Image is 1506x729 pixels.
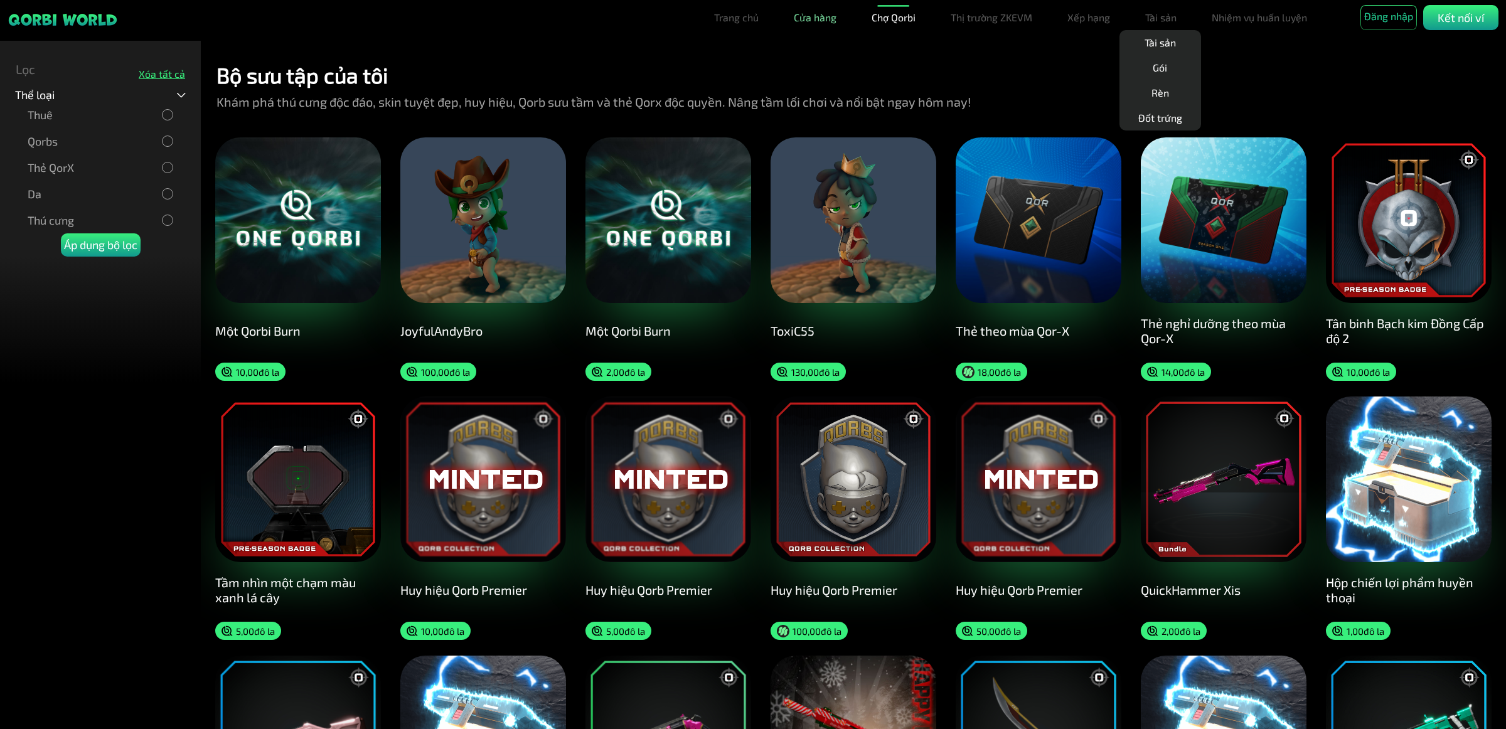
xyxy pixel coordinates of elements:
font: Huy hiệu Qorb Premier [771,582,897,597]
img: Thẻ nghỉ dưỡng theo mùa Qor-X [1141,137,1306,303]
font: Thể loại [15,88,55,102]
font: Chợ Qorbi [872,11,916,23]
a: Đốt trứng [1133,105,1187,130]
img: Tân binh Bạch kim Đồng Cấp độ 2 [1326,137,1492,303]
font: Huy hiệu Qorb Premier [400,582,527,597]
font: Thú cưng [28,213,74,227]
a: Xếp hạng [1062,5,1115,30]
font: đô la [1000,625,1021,637]
font: Tầm nhìn một chạm màu xanh lá cây [215,575,356,605]
font: Thuê [28,108,53,122]
font: Thẻ nghỉ dưỡng theo mùa Qor-X [1141,316,1286,346]
font: Gói [1153,61,1167,73]
img: Một Qorbi Burn [215,137,381,303]
a: Cửa hàng [789,5,841,30]
font: Nhiệm vụ huấn luyện [1212,11,1307,23]
img: Huy hiệu Qorb Premier [400,396,566,562]
font: QuickHammer Xis [1141,582,1241,597]
font: 2,00 [606,366,624,378]
font: Da [28,187,41,201]
font: 130,00 [791,366,819,378]
font: Tài sản [1145,11,1177,23]
font: Qorbs [28,134,58,148]
font: Một Qorbi Burn [585,323,671,338]
font: Kết nối ví [1438,11,1484,24]
font: 5,00 [606,625,624,637]
img: Thẻ theo mùa Qor-X [956,137,1121,303]
font: Xếp hạng [1067,11,1110,23]
font: JoyfulAndyBro [400,323,483,338]
a: Chợ Qorbi [867,5,921,30]
font: Xóa tất cả [139,68,185,80]
font: Huy hiệu Qorb Premier [956,582,1082,597]
font: Rèn [1151,87,1169,98]
font: Hộp chiến lợi phẩm huyền thoại [1326,575,1473,605]
font: đô la [1180,625,1200,637]
font: 10,00 [421,625,444,637]
font: Tân binh Bạch kim Đồng Cấp độ 2 [1326,316,1484,346]
font: Đốt trứng [1138,112,1182,124]
img: Tầm nhìn một chạm màu xanh lá cây [215,396,381,562]
font: 5,00 [236,625,254,637]
font: ToxiC55 [771,323,814,338]
font: 18,00 [978,366,1000,378]
font: Tài sản [1145,36,1176,48]
font: Huy hiệu Qorb Premier [585,582,712,597]
a: Nhiệm vụ huấn luyện [1207,5,1312,30]
font: 50,00 [976,625,1000,637]
a: Rèn [1146,80,1174,105]
font: 2,00 [1162,625,1180,637]
font: đô la [1369,366,1390,378]
font: Thẻ theo mùa Qor-X [956,323,1069,338]
img: Hộp chiến lợi phẩm huyền thoại [1326,396,1492,562]
font: đô la [254,625,275,637]
font: Thị trường ZKEVM [951,11,1032,23]
a: Tài sản [1140,5,1182,30]
font: Một Qorbi Burn [215,323,301,338]
a: Thị trường ZKEVM [946,5,1037,30]
img: Huy hiệu Qorb Premier [585,396,751,562]
font: 100,00 [793,625,821,637]
font: Thẻ QorX [28,161,74,174]
font: đô la [624,625,645,637]
font: Trang chủ [714,11,759,23]
img: Huy hiệu Qorb Premier [771,396,936,562]
font: 14,00 [1162,366,1184,378]
a: Tài sản [1140,30,1181,55]
font: 1,00 [1347,625,1364,637]
a: Gói [1148,55,1172,80]
font: Cửa hàng [794,11,836,23]
font: 10,00 [236,366,259,378]
font: Khám phá thú cưng độc đáo, skin tuyệt đẹp, huy hiệu, Qorb sưu tầm và thẻ Qorx độc quyền. Nâng tầm... [216,94,971,109]
a: Trang chủ [709,5,764,30]
font: 10,00 [1347,366,1369,378]
font: đô la [1000,366,1021,378]
button: Đăng nhập [1360,5,1417,30]
img: Huy hiệu Qorb Premier [956,396,1121,562]
img: QuickHammer Xis [1141,396,1306,562]
font: Bộ sưu tập của tôi [216,62,388,88]
font: đô la [259,366,279,378]
font: đô la [1184,366,1205,378]
font: Áp dụng bộ lọc [64,238,137,252]
font: Lọc [16,61,35,77]
font: đô la [1364,625,1384,637]
img: logo thương hiệu dính [8,13,118,27]
img: JoyfulAndyBro [400,137,566,303]
font: 100,00 [421,366,449,378]
font: đô la [449,366,470,378]
font: đô la [821,625,841,637]
img: Một Qorbi Burn [585,137,751,303]
font: đô la [444,625,464,637]
font: đô la [819,366,840,378]
img: ToxiC55 [771,137,936,303]
font: đô la [624,366,645,378]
